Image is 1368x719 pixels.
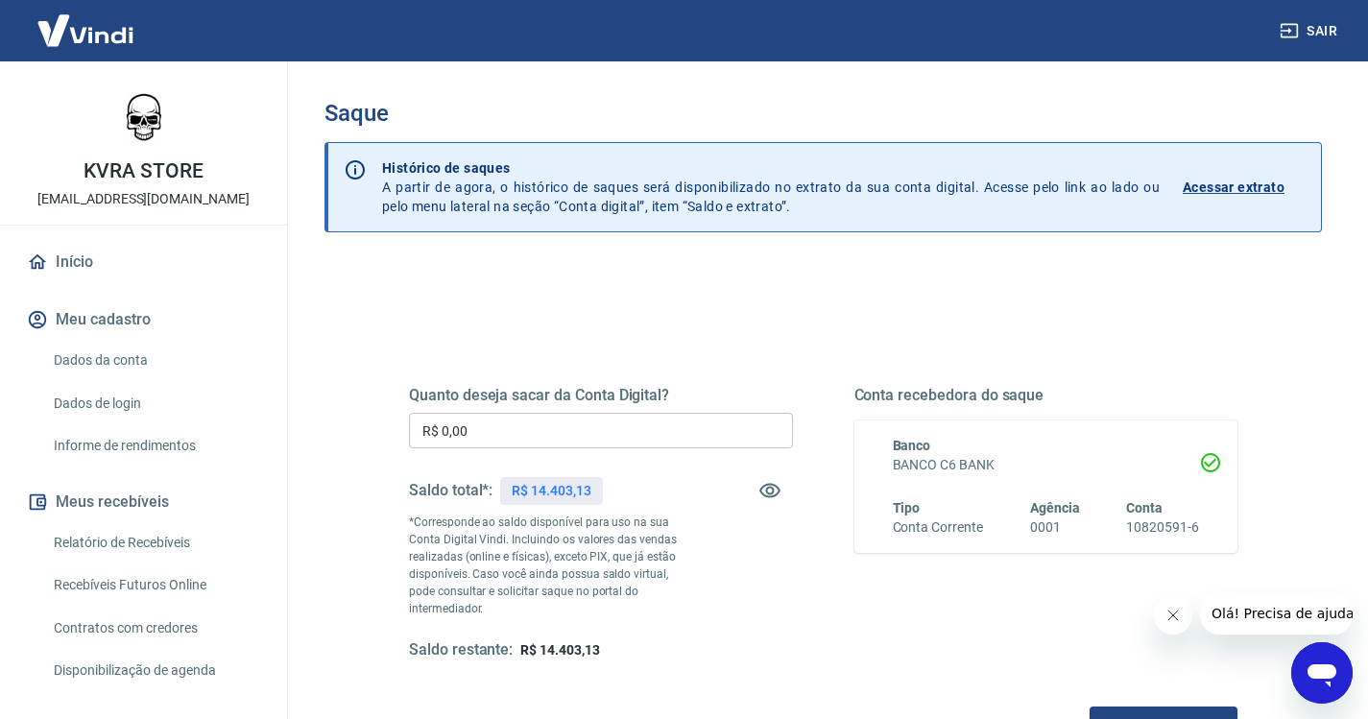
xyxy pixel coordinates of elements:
a: Contratos com credores [46,609,264,648]
img: fe777f08-c6fa-44d2-bb1f-e2f5fe09f808.jpeg [106,77,182,154]
h5: Conta recebedora do saque [854,386,1238,405]
iframe: Fechar mensagem [1154,596,1192,635]
p: Acessar extrato [1183,178,1284,197]
iframe: Mensagem da empresa [1200,592,1353,635]
p: A partir de agora, o histórico de saques será disponibilizado no extrato da sua conta digital. Ac... [382,158,1160,216]
span: Olá! Precisa de ajuda? [12,13,161,29]
a: Início [23,241,264,283]
p: [EMAIL_ADDRESS][DOMAIN_NAME] [37,189,250,209]
h3: Saque [324,100,1322,127]
h5: Saldo restante: [409,640,513,660]
span: Banco [893,438,931,453]
button: Sair [1276,13,1345,49]
a: Disponibilização de agenda [46,651,264,690]
a: Relatório de Recebíveis [46,523,264,563]
p: R$ 14.403,13 [512,481,590,501]
p: KVRA STORE [84,161,204,181]
span: Conta [1126,500,1163,515]
a: Acessar extrato [1183,158,1306,216]
a: Informe de rendimentos [46,426,264,466]
a: Recebíveis Futuros Online [46,565,264,605]
h6: 10820591-6 [1126,517,1199,538]
span: Agência [1030,500,1080,515]
img: Vindi [23,1,148,60]
h6: Conta Corrente [893,517,983,538]
span: R$ 14.403,13 [520,642,599,658]
h5: Saldo total*: [409,481,492,500]
a: Dados da conta [46,341,264,380]
h5: Quanto deseja sacar da Conta Digital? [409,386,793,405]
p: *Corresponde ao saldo disponível para uso na sua Conta Digital Vindi. Incluindo os valores das ve... [409,514,697,617]
span: Tipo [893,500,921,515]
a: Dados de login [46,384,264,423]
button: Meus recebíveis [23,481,264,523]
p: Histórico de saques [382,158,1160,178]
button: Meu cadastro [23,299,264,341]
h6: 0001 [1030,517,1080,538]
iframe: Botão para abrir a janela de mensagens [1291,642,1353,704]
h6: BANCO C6 BANK [893,455,1200,475]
